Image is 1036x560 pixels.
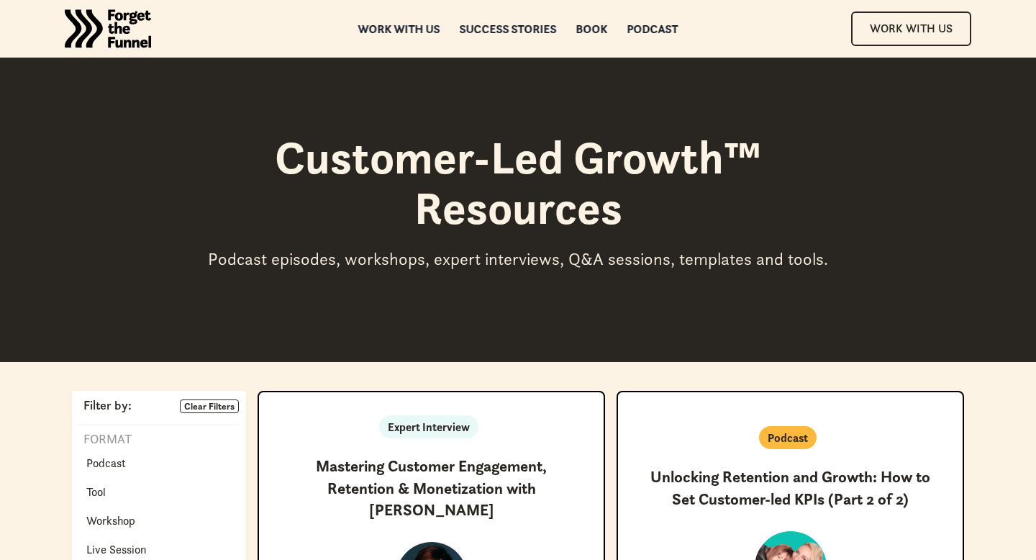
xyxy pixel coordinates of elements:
[86,454,126,471] p: Podcast
[180,399,239,414] a: Clear Filters
[78,451,135,474] a: Podcast
[641,466,940,511] h3: Unlocking Retention and Growth: How to Set Customer-led KPIs (Part 2 of 2)
[78,480,114,503] a: Tool
[282,456,581,522] h3: Mastering Customer Engagement, Retention & Monetization with [PERSON_NAME]
[194,132,842,234] h1: Customer-Led Growth™ Resources
[78,431,132,448] p: Format
[194,248,842,270] div: Podcast episodes, workshops, expert interviews, Q&A sessions, templates and tools.
[460,24,557,34] a: Success Stories
[576,24,608,34] a: Book
[358,24,440,34] a: Work with us
[86,541,146,558] p: Live Session
[388,418,470,435] p: Expert Interview
[851,12,971,45] a: Work With Us
[768,429,808,446] p: Podcast
[627,24,678,34] a: Podcast
[86,483,106,500] p: Tool
[78,399,132,412] p: Filter by:
[86,512,135,529] p: Workshop
[78,509,144,532] a: Workshop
